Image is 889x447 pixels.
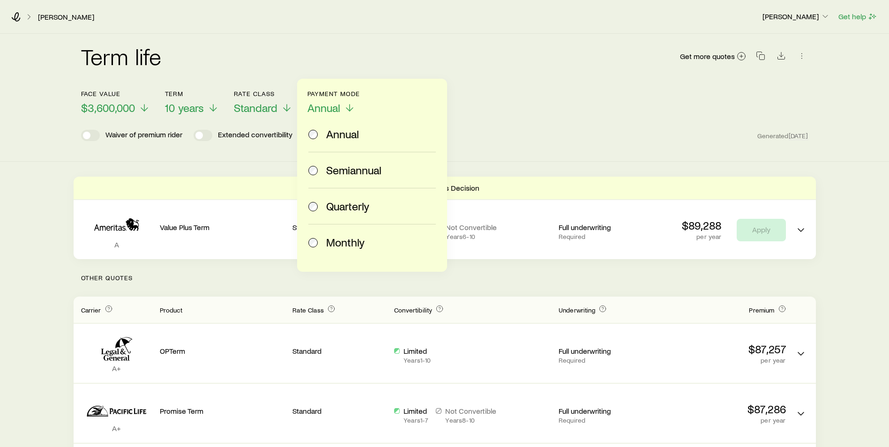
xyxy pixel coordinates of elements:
p: Required [559,357,653,364]
p: $87,257 [660,343,786,356]
p: Standard [292,223,387,232]
button: Apply [737,219,786,241]
p: Extended convertibility [218,130,292,141]
button: Rate ClassStandard [234,90,292,115]
p: Other Quotes [74,259,816,297]
p: Years 1 - 7 [403,417,428,424]
span: Generated [757,132,808,140]
p: A+ [81,364,152,373]
p: Years 1 - 10 [403,357,431,364]
button: Get help [838,11,878,22]
span: Rate Class [292,306,324,314]
a: Get more quotes [680,51,747,62]
span: Underwriting [559,306,595,314]
button: Face value$3,600,000 [81,90,150,115]
a: Download CSV [775,53,788,62]
p: Full underwriting [559,346,653,356]
span: Get more quotes [680,52,735,60]
p: Promise Term [160,406,285,416]
p: Face value [81,90,150,97]
p: Years 6 - 10 [446,233,497,240]
button: Term10 years [165,90,219,115]
p: Term [165,90,219,97]
span: Annual [307,101,340,114]
span: $3,600,000 [81,101,135,114]
p: per year [660,357,786,364]
span: Standard [234,101,277,114]
span: Premium [749,306,774,314]
span: Product [160,306,183,314]
p: Express Decision [423,183,479,193]
p: OPTerm [160,346,285,356]
p: $89,288 [682,219,722,232]
p: Full underwriting [559,406,653,416]
h2: Term life [81,45,162,67]
p: Years 8 - 10 [445,417,496,424]
p: Standard [292,406,387,416]
p: Value Plus Term [160,223,285,232]
p: Not Convertible [446,223,497,232]
p: A+ [81,424,152,433]
a: [PERSON_NAME] [37,13,95,22]
p: Required [559,417,653,424]
button: [PERSON_NAME] [762,11,830,22]
p: Limited [403,406,428,416]
p: Limited [403,346,431,356]
p: Required [559,233,653,240]
button: Payment ModeAnnual [307,90,360,115]
p: [PERSON_NAME] [762,12,830,21]
div: Term quotes [74,177,816,259]
span: Carrier [81,306,101,314]
p: Payment Mode [307,90,360,97]
p: Waiver of premium rider [105,130,182,141]
p: Standard [292,346,387,356]
span: [DATE] [789,132,808,140]
p: per year [660,417,786,424]
span: 10 years [165,101,204,114]
span: Convertibility [394,306,432,314]
p: $87,286 [660,402,786,416]
p: Rate Class [234,90,292,97]
p: A [81,240,152,249]
p: Not Convertible [445,406,496,416]
p: Full underwriting [559,223,653,232]
p: per year [682,233,722,240]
